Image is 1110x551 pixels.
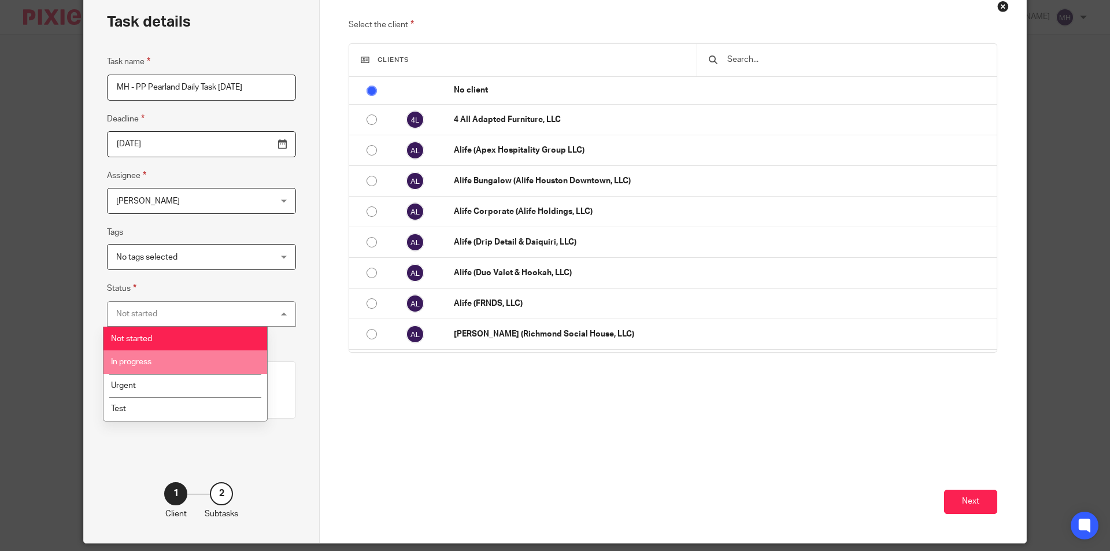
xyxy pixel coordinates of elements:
div: Close this dialog window [997,1,1009,12]
p: Subtasks [205,508,238,520]
p: [PERSON_NAME] (Richmond Social House, LLC) [454,328,991,340]
div: 1 [164,482,187,505]
img: svg%3E [406,141,424,160]
label: Deadline [107,112,145,125]
span: Clients [378,57,409,63]
label: Tags [107,227,123,238]
p: Alife (Drip Detail & Daiquiri, LLC) [454,236,991,248]
p: Alife (Duo Valet & Hookah, LLC) [454,267,991,279]
img: svg%3E [406,202,424,221]
span: [PERSON_NAME] [116,197,180,205]
label: Task name [107,55,150,68]
p: 4 All Adapted Furniture, LLC [454,114,991,125]
p: Alife Bungalow (Alife Houston Downtown, LLC) [454,175,991,187]
span: Urgent [111,382,136,390]
p: Select the client [349,18,998,32]
img: svg%3E [406,325,424,343]
input: Task name [107,75,296,101]
p: Client [165,508,187,520]
p: Alife (Apex Hospitality Group LLC) [454,145,991,156]
div: 2 [210,482,233,505]
input: Use the arrow keys to pick a date [107,131,296,157]
div: Not started [116,310,157,318]
p: Alife Corporate (Alife Holdings, LLC) [454,206,991,217]
span: Test [111,405,126,413]
img: svg%3E [406,264,424,282]
img: svg%3E [406,294,424,313]
label: Status [107,282,136,295]
button: Next [944,490,997,515]
label: Assignee [107,169,146,182]
span: Not started [111,335,152,343]
input: Search... [726,53,985,66]
span: No tags selected [116,253,177,261]
p: Alife (FRNDS, LLC) [454,298,991,309]
span: In progress [111,358,151,366]
img: svg%3E [406,233,424,252]
img: svg%3E [406,110,424,129]
img: svg%3E [406,172,424,190]
h2: Task details [107,12,191,32]
p: No client [454,84,991,96]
